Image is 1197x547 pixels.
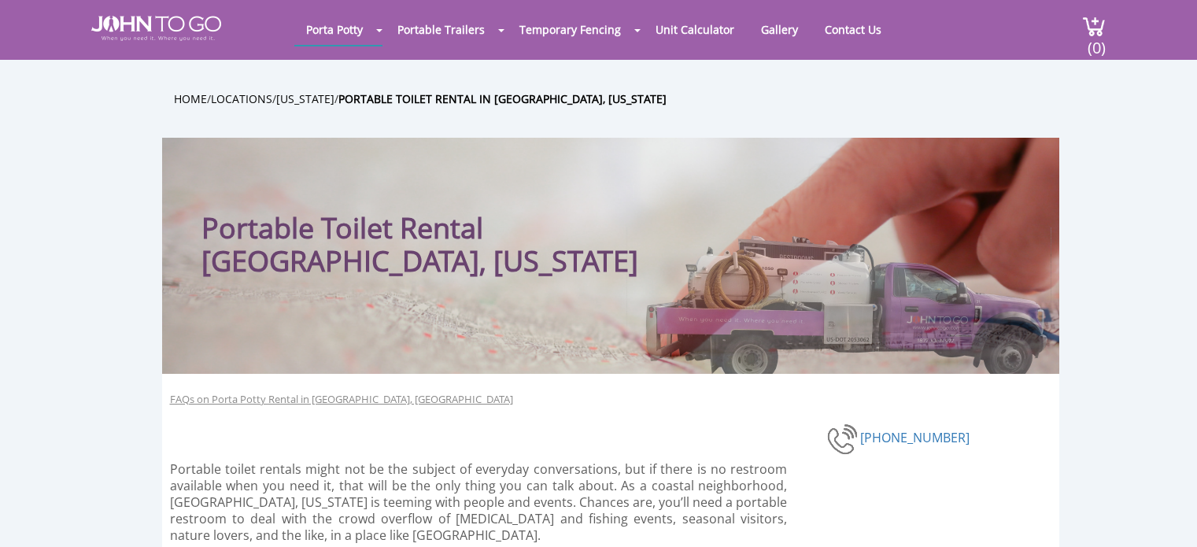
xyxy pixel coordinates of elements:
img: JOHN to go [91,16,221,41]
a: [PHONE_NUMBER] [860,429,970,446]
span: (0) [1087,24,1106,58]
img: Truck [626,227,1051,374]
h1: Portable Toilet Rental [GEOGRAPHIC_DATA], [US_STATE] [201,169,709,278]
a: Home [174,91,207,106]
a: Locations [211,91,272,106]
a: Portable Trailers [386,14,497,45]
img: phone-number [827,422,860,456]
p: Portable toilet rentals might not be the subject of everyday conversations, but if there is no re... [170,461,788,544]
a: Gallery [749,14,810,45]
ul: / / / [174,90,1071,108]
img: cart a [1082,16,1106,37]
a: FAQs on Porta Potty Rental in [GEOGRAPHIC_DATA], [GEOGRAPHIC_DATA] [170,392,513,407]
a: Unit Calculator [644,14,746,45]
a: Temporary Fencing [508,14,633,45]
a: Porta Potty [294,14,375,45]
a: [US_STATE] [276,91,334,106]
a: Portable Toilet Rental in [GEOGRAPHIC_DATA], [US_STATE] [338,91,667,106]
a: Contact Us [813,14,893,45]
